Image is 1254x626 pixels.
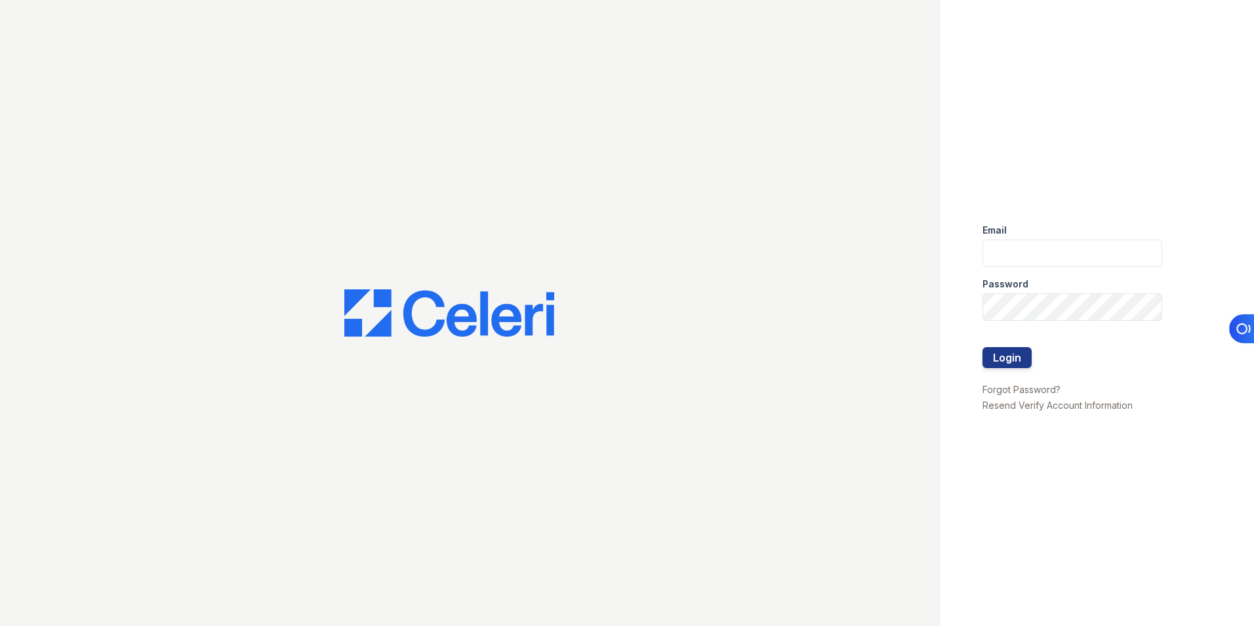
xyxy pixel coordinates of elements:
[982,278,1028,291] label: Password
[982,384,1061,395] a: Forgot Password?
[344,289,554,337] img: CE_Logo_Blue-a8612792a0a2168367f1c8372b55b34899dd931a85d93a1a3d3e32e68fde9ad4.png
[982,347,1032,368] button: Login
[982,400,1133,411] a: Resend Verify Account Information
[982,224,1007,237] label: Email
